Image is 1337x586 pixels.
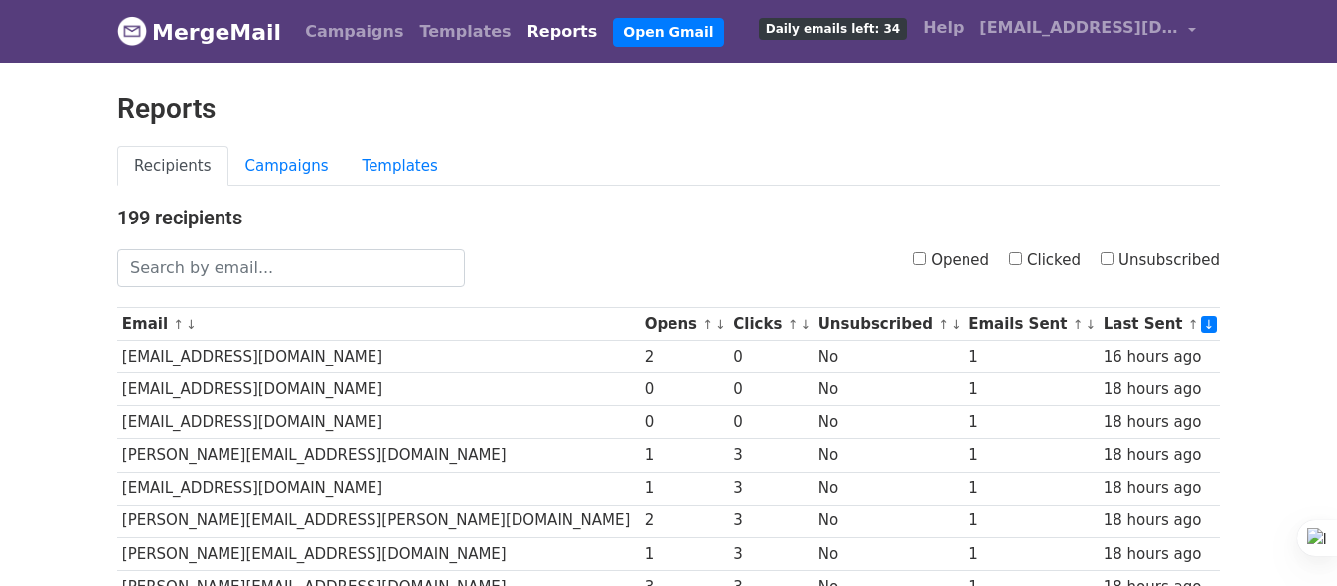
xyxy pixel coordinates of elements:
th: Email [117,308,640,341]
td: 1 [640,472,729,505]
a: ↓ [186,317,197,332]
a: Campaigns [228,146,346,187]
td: 1 [964,439,1099,472]
td: [EMAIL_ADDRESS][DOMAIN_NAME] [117,406,640,439]
td: No [814,341,964,373]
img: MergeMail logo [117,16,147,46]
td: [PERSON_NAME][EMAIL_ADDRESS][PERSON_NAME][DOMAIN_NAME] [117,505,640,537]
td: 18 hours ago [1099,472,1220,505]
td: 3 [729,537,814,570]
td: 1 [640,439,729,472]
td: 18 hours ago [1099,406,1220,439]
th: Unsubscribed [814,308,964,341]
td: 1 [964,472,1099,505]
th: Last Sent [1099,308,1220,341]
a: Campaigns [297,12,411,52]
a: ↑ [173,317,184,332]
h4: 199 recipients [117,206,1220,229]
a: ↓ [800,317,811,332]
td: No [814,439,964,472]
td: 3 [729,505,814,537]
a: ↑ [1073,317,1084,332]
td: 3 [729,439,814,472]
a: ↓ [1085,317,1096,332]
td: 1 [640,537,729,570]
label: Unsubscribed [1101,249,1220,272]
a: ↑ [788,317,799,332]
td: 0 [729,373,814,406]
td: No [814,537,964,570]
label: Clicked [1009,249,1081,272]
h2: Reports [117,92,1220,126]
a: ↓ [1201,316,1218,333]
td: 0 [640,406,729,439]
td: 18 hours ago [1099,537,1220,570]
td: 1 [964,373,1099,406]
td: 18 hours ago [1099,439,1220,472]
a: Templates [346,146,455,187]
td: No [814,373,964,406]
a: Help [915,8,971,48]
td: [PERSON_NAME][EMAIL_ADDRESS][DOMAIN_NAME] [117,537,640,570]
a: Daily emails left: 34 [751,8,915,48]
a: Templates [411,12,519,52]
a: [EMAIL_ADDRESS][DOMAIN_NAME] [971,8,1204,55]
td: 0 [640,373,729,406]
td: 1 [964,406,1099,439]
td: 1 [964,505,1099,537]
td: 3 [729,472,814,505]
input: Opened [913,252,926,265]
a: ↓ [715,317,726,332]
th: Emails Sent [964,308,1099,341]
td: [EMAIL_ADDRESS][DOMAIN_NAME] [117,373,640,406]
td: No [814,505,964,537]
td: No [814,406,964,439]
a: Reports [520,12,606,52]
td: 18 hours ago [1099,505,1220,537]
input: Unsubscribed [1101,252,1114,265]
a: ↑ [1188,317,1199,332]
td: 18 hours ago [1099,373,1220,406]
a: Open Gmail [613,18,723,47]
td: 2 [640,505,729,537]
td: [EMAIL_ADDRESS][DOMAIN_NAME] [117,341,640,373]
label: Opened [913,249,989,272]
td: 0 [729,341,814,373]
th: Clicks [729,308,814,341]
a: Recipients [117,146,228,187]
a: ↓ [951,317,962,332]
span: Daily emails left: 34 [759,18,907,40]
a: ↑ [938,317,949,332]
a: ↑ [702,317,713,332]
th: Opens [640,308,729,341]
td: 2 [640,341,729,373]
td: [PERSON_NAME][EMAIL_ADDRESS][DOMAIN_NAME] [117,439,640,472]
input: Clicked [1009,252,1022,265]
td: [EMAIL_ADDRESS][DOMAIN_NAME] [117,472,640,505]
a: MergeMail [117,11,281,53]
td: No [814,472,964,505]
input: Search by email... [117,249,465,287]
span: [EMAIL_ADDRESS][DOMAIN_NAME] [979,16,1178,40]
td: 0 [729,406,814,439]
td: 16 hours ago [1099,341,1220,373]
td: 1 [964,341,1099,373]
td: 1 [964,537,1099,570]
